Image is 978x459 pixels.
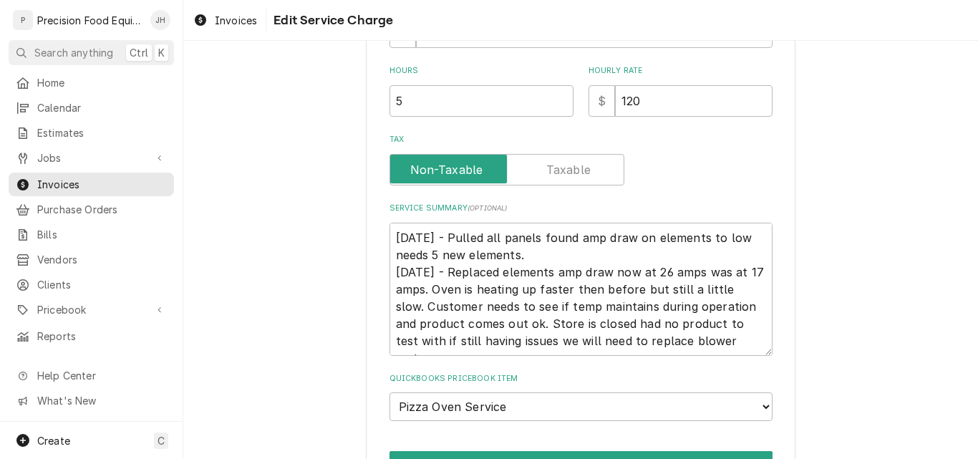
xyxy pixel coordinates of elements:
[389,203,773,214] label: Service Summary
[37,252,167,267] span: Vendors
[389,373,773,385] label: QuickBooks PriceBook Item
[9,273,174,296] a: Clients
[13,10,33,30] div: P
[589,85,615,117] div: $
[37,302,145,317] span: Pricebook
[9,146,174,170] a: Go to Jobs
[37,393,165,408] span: What's New
[188,9,263,32] a: Invoices
[9,364,174,387] a: Go to Help Center
[150,10,170,30] div: JH
[37,435,70,447] span: Create
[37,125,167,140] span: Estimates
[34,45,113,60] span: Search anything
[9,40,174,65] button: Search anythingCtrlK
[389,134,773,185] div: Tax
[389,203,773,355] div: Service Summary
[9,173,174,196] a: Invoices
[9,71,174,95] a: Home
[37,13,142,28] div: Precision Food Equipment LLC
[158,45,165,60] span: K
[37,100,167,115] span: Calendar
[9,324,174,348] a: Reports
[37,177,167,192] span: Invoices
[9,223,174,246] a: Bills
[9,389,174,412] a: Go to What's New
[9,121,174,145] a: Estimates
[150,10,170,30] div: Jason Hertel's Avatar
[37,75,167,90] span: Home
[389,65,573,77] label: Hours
[37,368,165,383] span: Help Center
[37,329,167,344] span: Reports
[269,11,393,30] span: Edit Service Charge
[589,65,773,77] label: Hourly Rate
[389,134,773,145] label: Tax
[9,96,174,120] a: Calendar
[37,150,145,165] span: Jobs
[9,198,174,221] a: Purchase Orders
[589,65,773,116] div: [object Object]
[130,45,148,60] span: Ctrl
[37,277,167,292] span: Clients
[468,204,508,212] span: ( optional )
[389,373,773,421] div: QuickBooks PriceBook Item
[9,248,174,271] a: Vendors
[389,65,573,116] div: [object Object]
[37,227,167,242] span: Bills
[389,223,773,356] textarea: [DATE] - Pulled all panels found amp draw on elements to low needs 5 new elements. [DATE] - Repla...
[9,298,174,322] a: Go to Pricebook
[158,433,165,448] span: C
[37,202,167,217] span: Purchase Orders
[215,13,257,28] span: Invoices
